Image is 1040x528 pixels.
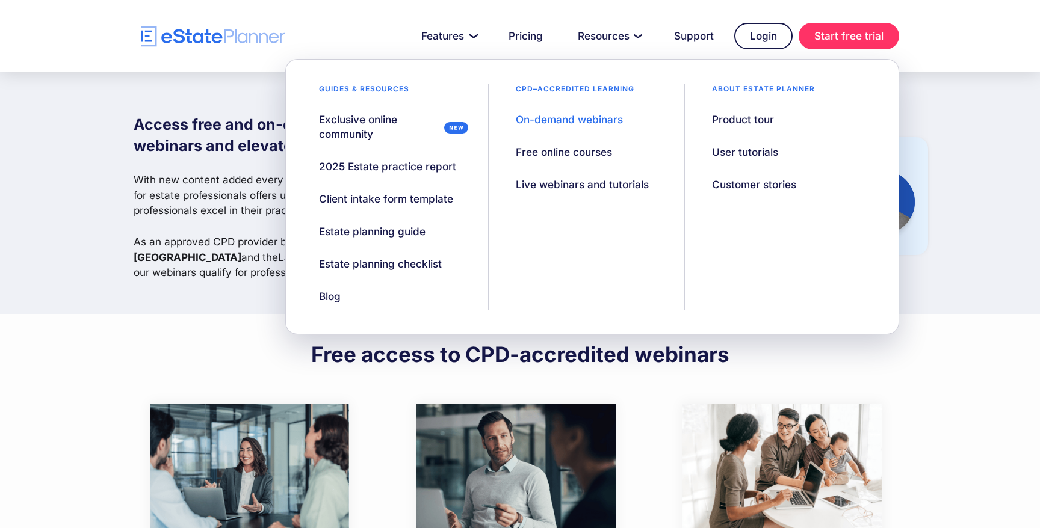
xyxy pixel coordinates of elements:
div: Exclusive online community [319,112,439,141]
div: User tutorials [712,145,778,159]
a: User tutorials [697,139,793,165]
div: About estate planner [697,84,830,100]
a: Customer stories [697,171,811,198]
div: 2025 Estate practice report [319,159,456,174]
a: Features [407,24,488,48]
a: Resources [563,24,654,48]
h1: Access free and on-demand estate planning webinars and elevate your estate practice. [134,114,475,156]
a: Pricing [494,24,557,48]
a: Login [734,23,793,49]
a: Exclusive online community [304,106,475,147]
div: Estate planning guide [319,224,426,239]
div: Product tour [712,112,774,127]
a: Free online courses [501,139,627,165]
div: On-demand webinars [516,112,623,127]
div: Client intake form template [319,192,453,206]
a: Live webinars and tutorials [501,171,664,198]
a: On-demand webinars [501,106,638,133]
div: Customer stories [712,177,796,192]
strong: Law Society of [GEOGRAPHIC_DATA] [278,251,463,263]
a: Client intake form template [304,186,468,212]
a: 2025 Estate practice report [304,153,471,180]
p: With new content added every month, this webinar library designed for estate professionals offers... [134,172,475,280]
div: Blog [319,289,341,304]
strong: Law Society of [GEOGRAPHIC_DATA] [134,235,386,263]
div: Guides & resources [304,84,424,100]
div: Free online courses [516,145,612,159]
a: Estate planning guide [304,218,441,245]
a: Blog [304,283,356,310]
a: Start free trial [799,23,899,49]
a: Estate planning checklist [304,251,457,277]
a: home [141,26,285,47]
a: Product tour [697,106,789,133]
h2: Free access to CPD-accredited webinars [311,341,729,367]
div: Estate planning checklist [319,257,442,271]
a: Support [660,24,728,48]
div: Live webinars and tutorials [516,177,649,192]
div: CPD–accredited learning [501,84,649,100]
